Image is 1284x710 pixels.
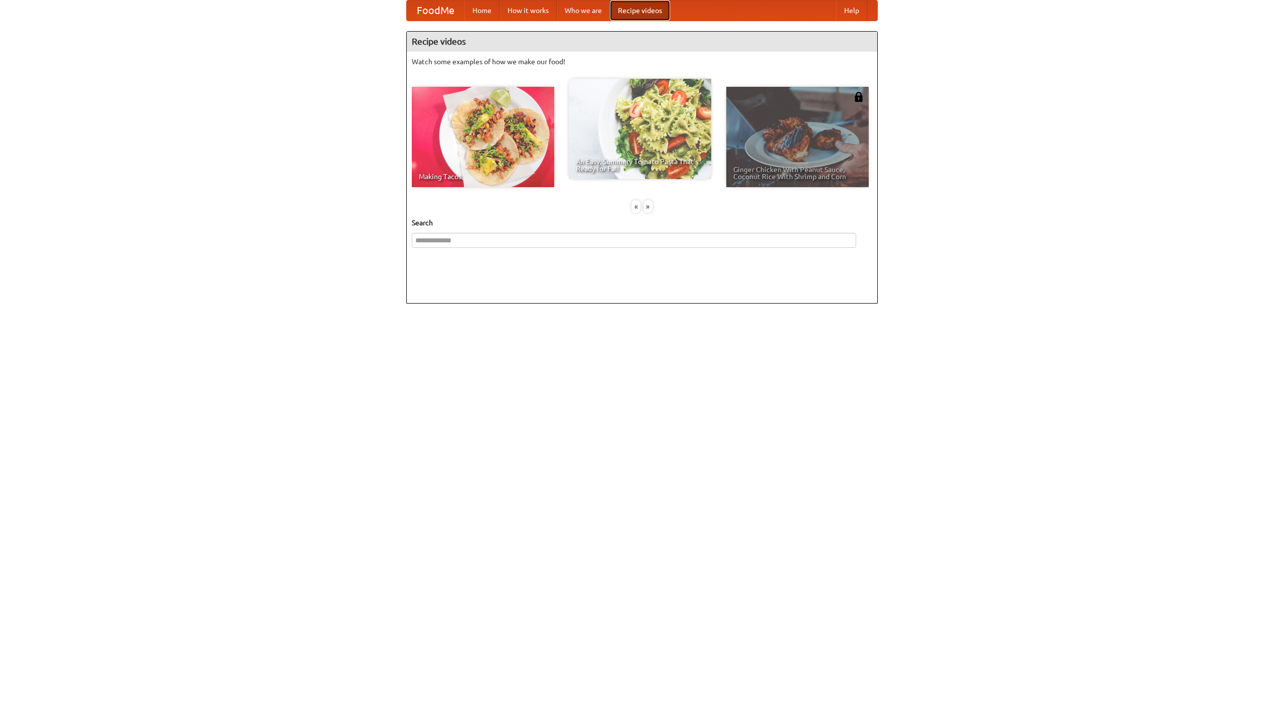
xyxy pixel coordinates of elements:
div: « [631,200,640,213]
a: Who we are [557,1,610,21]
img: 483408.png [854,92,864,102]
a: An Easy, Summery Tomato Pasta That's Ready for Fall [569,79,711,179]
h4: Recipe videos [407,32,877,52]
p: Watch some examples of how we make our food! [412,57,872,67]
a: Recipe videos [610,1,670,21]
span: Making Tacos [419,173,547,180]
a: Making Tacos [412,87,554,187]
span: An Easy, Summery Tomato Pasta That's Ready for Fall [576,158,704,172]
a: Home [464,1,500,21]
div: » [644,200,653,213]
a: FoodMe [407,1,464,21]
a: How it works [500,1,557,21]
a: Help [836,1,867,21]
h5: Search [412,218,872,228]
